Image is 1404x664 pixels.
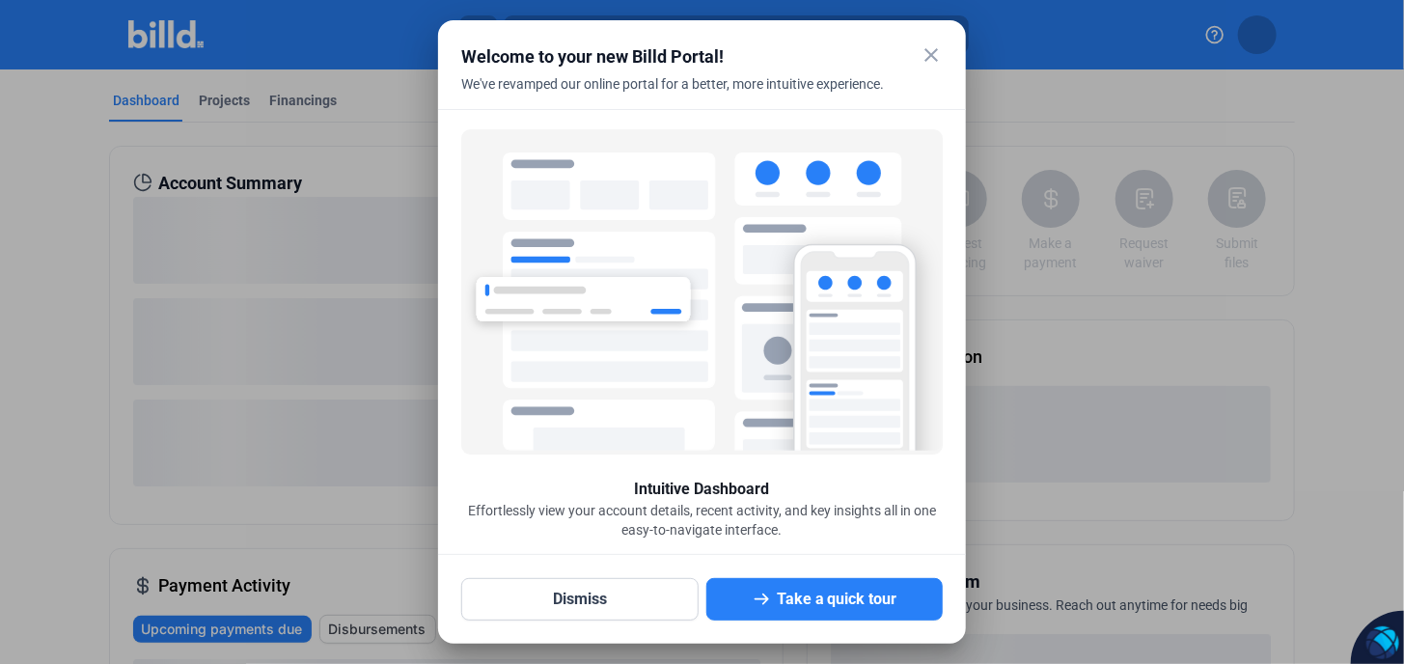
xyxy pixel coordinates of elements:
button: Dismiss [461,578,699,621]
div: Intuitive Dashboard [635,478,770,501]
div: Effortlessly view your account details, recent activity, and key insights all in one easy-to-navi... [461,501,943,539]
button: Take a quick tour [706,578,944,621]
mat-icon: close [920,43,943,67]
div: We've revamped our online portal for a better, more intuitive experience. [461,74,895,117]
div: Welcome to your new Billd Portal! [461,43,895,70]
